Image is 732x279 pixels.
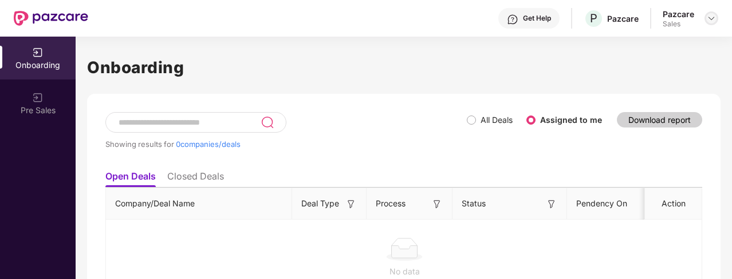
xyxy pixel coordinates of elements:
label: All Deals [481,115,513,125]
span: Deal Type [301,197,339,210]
img: svg+xml;base64,PHN2ZyB3aWR0aD0iMjAiIGhlaWdodD0iMjAiIHZpZXdCb3g9IjAgMCAyMCAyMCIgZmlsbD0ibm9uZSIgeG... [32,47,44,58]
img: svg+xml;base64,PHN2ZyB3aWR0aD0iMjAiIGhlaWdodD0iMjAiIHZpZXdCb3g9IjAgMCAyMCAyMCIgZmlsbD0ibm9uZSIgeG... [32,92,44,103]
th: Action [645,188,702,220]
span: Process [376,197,406,210]
img: svg+xml;base64,PHN2ZyB3aWR0aD0iMTYiIGhlaWdodD0iMTYiIHZpZXdCb3g9IjAgMCAxNiAxNiIgZmlsbD0ibm9uZSIgeG... [431,198,443,210]
img: New Pazcare Logo [14,11,88,26]
img: svg+xml;base64,PHN2ZyB3aWR0aD0iMjQiIGhlaWdodD0iMjUiIHZpZXdCb3g9IjAgMCAyNCAyNSIgZmlsbD0ibm9uZSIgeG... [261,115,274,129]
div: Pazcare [607,13,639,24]
span: 0 companies/deals [176,139,241,149]
div: Get Help [523,14,551,23]
li: Open Deals [105,170,156,187]
button: Download report [617,112,702,127]
img: svg+xml;base64,PHN2ZyB3aWR0aD0iMTYiIGhlaWdodD0iMTYiIHZpZXdCb3g9IjAgMCAxNiAxNiIgZmlsbD0ibm9uZSIgeG... [546,198,557,210]
img: svg+xml;base64,PHN2ZyB3aWR0aD0iMTYiIGhlaWdodD0iMTYiIHZpZXdCb3g9IjAgMCAxNiAxNiIgZmlsbD0ibm9uZSIgeG... [345,198,357,210]
th: Company/Deal Name [106,188,292,220]
div: Sales [663,19,694,29]
span: Pendency On [576,197,627,210]
div: No data [115,265,694,278]
div: Pazcare [663,9,694,19]
img: svg+xml;base64,PHN2ZyBpZD0iSGVscC0zMngzMiIgeG1sbnM9Imh0dHA6Ly93d3cudzMub3JnLzIwMDAvc3ZnIiB3aWR0aD... [507,14,518,25]
div: Showing results for [105,139,467,149]
span: P [590,11,597,25]
img: svg+xml;base64,PHN2ZyBpZD0iRHJvcGRvd24tMzJ4MzIiIHhtbG5zPSJodHRwOi8vd3d3LnczLm9yZy8yMDAwL3N2ZyIgd2... [707,14,716,23]
label: Assigned to me [540,115,602,125]
li: Closed Deals [167,170,224,187]
span: Status [462,197,486,210]
h1: Onboarding [87,55,721,80]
